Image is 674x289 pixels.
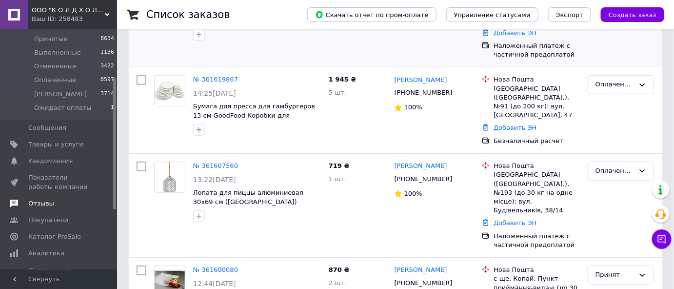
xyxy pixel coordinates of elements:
span: Отмененные [34,62,77,71]
a: Фото товару [154,75,185,106]
a: [PERSON_NAME] [395,162,447,171]
span: Выполненные [34,48,81,57]
span: Создать заказ [609,11,656,19]
div: [GEOGRAPHIC_DATA] ([GEOGRAPHIC_DATA].), №91 (до 200 кг): вул. [GEOGRAPHIC_DATA], 47 [494,84,579,120]
a: № 361619867 [193,76,238,83]
a: № 361607560 [193,162,238,169]
div: Наложенный платеж c частичной предоплатой [494,232,579,249]
span: 2 шт. [329,279,346,287]
a: Фото товару [154,162,185,193]
button: Экспорт [548,7,591,22]
a: [PERSON_NAME] [395,266,447,275]
img: Фото товару [155,162,185,192]
span: Принятые [34,35,68,43]
div: Оплаченный [595,80,634,90]
div: Безналичный расчет [494,137,579,145]
h1: Список заказов [146,9,230,21]
span: 3714 [100,90,114,99]
span: Показатели работы компании [28,173,90,191]
a: Создать заказ [591,11,664,18]
span: Ожидает оплаты [34,103,92,112]
span: Скачать отчет по пром-оплате [315,10,429,19]
a: Добавить ЭН [494,219,536,227]
div: Нова Пошта [494,266,579,274]
span: 5 шт. [329,89,346,96]
span: Покупатели [28,216,68,225]
span: Каталог ProSale [28,232,81,241]
span: 1 шт. [329,175,346,183]
div: [GEOGRAPHIC_DATA] ([GEOGRAPHIC_DATA].), №193 (до 30 кг на одне місце): вул. Будівельників, 38/14 [494,170,579,215]
span: 100% [404,103,422,111]
span: 8634 [100,35,114,43]
span: 3422 [100,62,114,71]
span: Экспорт [556,11,583,19]
span: Товары и услуги [28,140,83,149]
span: 719 ₴ [329,162,350,169]
span: Отзывы [28,199,54,208]
img: Фото товару [155,76,185,106]
div: Принят [595,270,634,280]
a: Добавить ЭН [494,124,536,131]
span: ООО "К О Л Д Х О Л О Д" [32,6,105,15]
span: Сообщения [28,124,66,132]
a: Добавить ЭН [494,29,536,37]
div: Оплаченный [595,166,634,176]
span: Управление статусами [454,11,531,19]
span: 8597 [100,76,114,84]
a: № 361600080 [193,266,238,273]
span: 1 [111,103,114,112]
div: Ваш ID: 258483 [32,15,117,23]
span: 13:22[DATE] [193,176,236,184]
button: Чат с покупателем [652,229,672,249]
span: Инструменты вебмастера и SEO [28,266,90,284]
span: 1 945 ₴ [329,76,356,83]
span: Уведомления [28,157,73,165]
button: Скачать отчет по пром-оплате [307,7,436,22]
a: [PERSON_NAME] [395,76,447,85]
span: 100% [404,190,422,197]
span: 870 ₴ [329,266,350,273]
span: [PERSON_NAME] [34,90,87,99]
div: Нова Пошта [494,162,579,170]
div: Нова Пошта [494,75,579,84]
div: Наложенный платеж c частичной предоплатой [494,41,579,59]
span: Оплаченные [34,76,76,84]
div: [PHONE_NUMBER] [393,173,455,186]
span: 14:25[DATE] [193,89,236,97]
span: 1136 [100,48,114,57]
button: Управление статусами [446,7,538,22]
a: Лопата для пиццы алюминиевая 30х69 см ([GEOGRAPHIC_DATA]) [193,189,303,206]
a: Бумага для пресса для гамбургеров 13 см GoodFood Коробки для бургеров [193,103,315,128]
button: Создать заказ [601,7,664,22]
span: 12:44[DATE] [193,280,236,288]
span: Аналитика [28,249,64,258]
div: [PHONE_NUMBER] [393,86,455,99]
